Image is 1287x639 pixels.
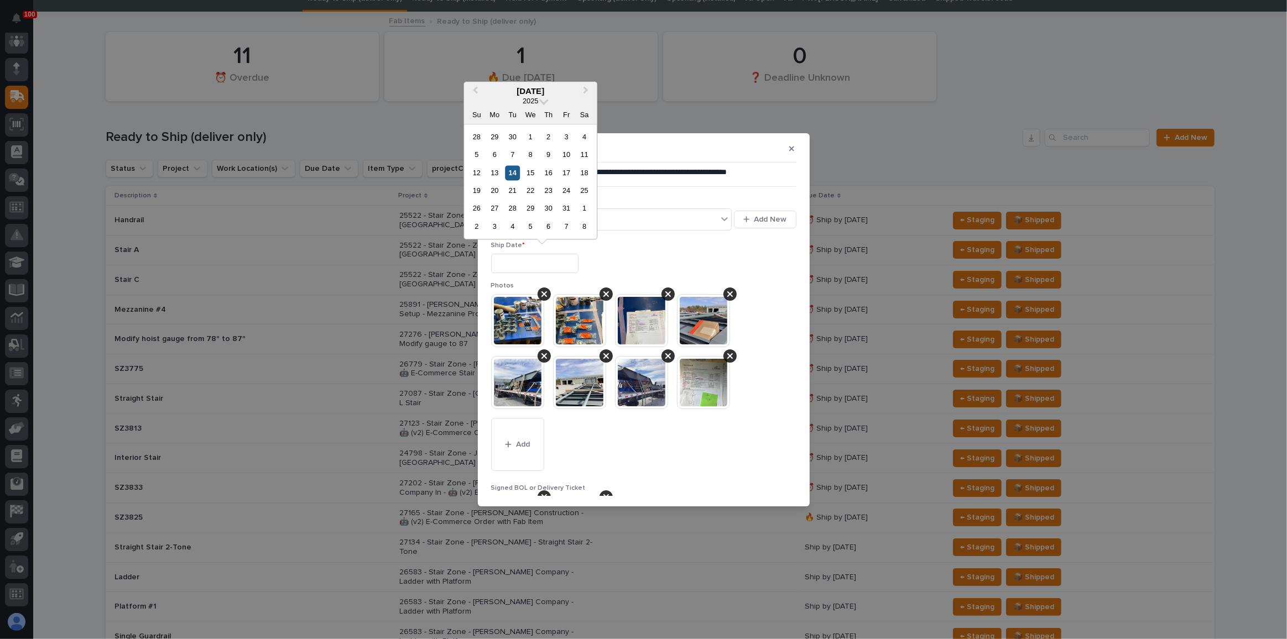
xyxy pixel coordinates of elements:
div: Choose Sunday, November 2nd, 2025 [469,219,484,234]
div: Choose Wednesday, October 22nd, 2025 [523,183,538,198]
div: Choose Saturday, October 18th, 2025 [577,165,592,180]
div: Choose Tuesday, October 7th, 2025 [505,147,520,162]
span: 2025 [523,97,538,105]
div: Choose Wednesday, November 5th, 2025 [523,219,538,234]
div: Choose Wednesday, October 1st, 2025 [523,129,538,144]
div: Choose Thursday, November 6th, 2025 [541,219,556,234]
button: Add New [734,211,796,228]
div: month 2025-10 [468,128,593,235]
div: Choose Friday, October 3rd, 2025 [559,129,574,144]
span: Photos [491,282,514,289]
div: Choose Wednesday, October 29th, 2025 [523,201,538,216]
div: Choose Saturday, October 11th, 2025 [577,147,592,162]
div: Choose Sunday, October 19th, 2025 [469,183,484,198]
div: Su [469,107,484,122]
div: Choose Thursday, October 2nd, 2025 [541,129,556,144]
div: Choose Monday, November 3rd, 2025 [487,219,502,234]
div: Th [541,107,556,122]
div: Choose Tuesday, October 28th, 2025 [505,201,520,216]
div: Choose Tuesday, September 30th, 2025 [505,129,520,144]
div: Choose Sunday, October 5th, 2025 [469,147,484,162]
div: Choose Friday, November 7th, 2025 [559,219,574,234]
div: Choose Tuesday, October 14th, 2025 [505,165,520,180]
span: Add New [754,214,787,224]
button: Previous Month [465,83,483,101]
div: We [523,107,538,122]
div: Choose Monday, October 13th, 2025 [487,165,502,180]
div: Choose Thursday, October 30th, 2025 [541,201,556,216]
div: Choose Monday, October 6th, 2025 [487,147,502,162]
div: Choose Monday, September 29th, 2025 [487,129,502,144]
div: Choose Monday, October 20th, 2025 [487,183,502,198]
div: Fr [559,107,574,122]
button: Add [491,418,544,471]
div: Choose Friday, October 24th, 2025 [559,183,574,198]
button: Next Month [578,83,596,101]
div: Choose Sunday, October 26th, 2025 [469,201,484,216]
div: Sa [577,107,592,122]
div: Choose Wednesday, October 8th, 2025 [523,147,538,162]
span: Ship Date [491,242,525,249]
div: Choose Tuesday, November 4th, 2025 [505,219,520,234]
div: Choose Saturday, October 25th, 2025 [577,183,592,198]
div: Choose Friday, October 17th, 2025 [559,165,574,180]
div: Choose Saturday, October 4th, 2025 [577,129,592,144]
div: Choose Monday, October 27th, 2025 [487,201,502,216]
div: Choose Thursday, October 9th, 2025 [541,147,556,162]
div: Choose Thursday, October 16th, 2025 [541,165,556,180]
div: Mo [487,107,502,122]
div: Choose Wednesday, October 15th, 2025 [523,165,538,180]
div: [DATE] [464,86,597,96]
div: Choose Sunday, October 12th, 2025 [469,165,484,180]
span: Add [516,439,530,449]
span: Signed BOL or Delivery Ticket [491,485,586,491]
div: Choose Saturday, November 1st, 2025 [577,201,592,216]
div: Choose Sunday, September 28th, 2025 [469,129,484,144]
div: Choose Saturday, November 8th, 2025 [577,219,592,234]
div: Choose Friday, October 10th, 2025 [559,147,574,162]
div: Choose Friday, October 31st, 2025 [559,201,574,216]
div: Choose Tuesday, October 21st, 2025 [505,183,520,198]
div: Tu [505,107,520,122]
div: Choose Thursday, October 23rd, 2025 [541,183,556,198]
